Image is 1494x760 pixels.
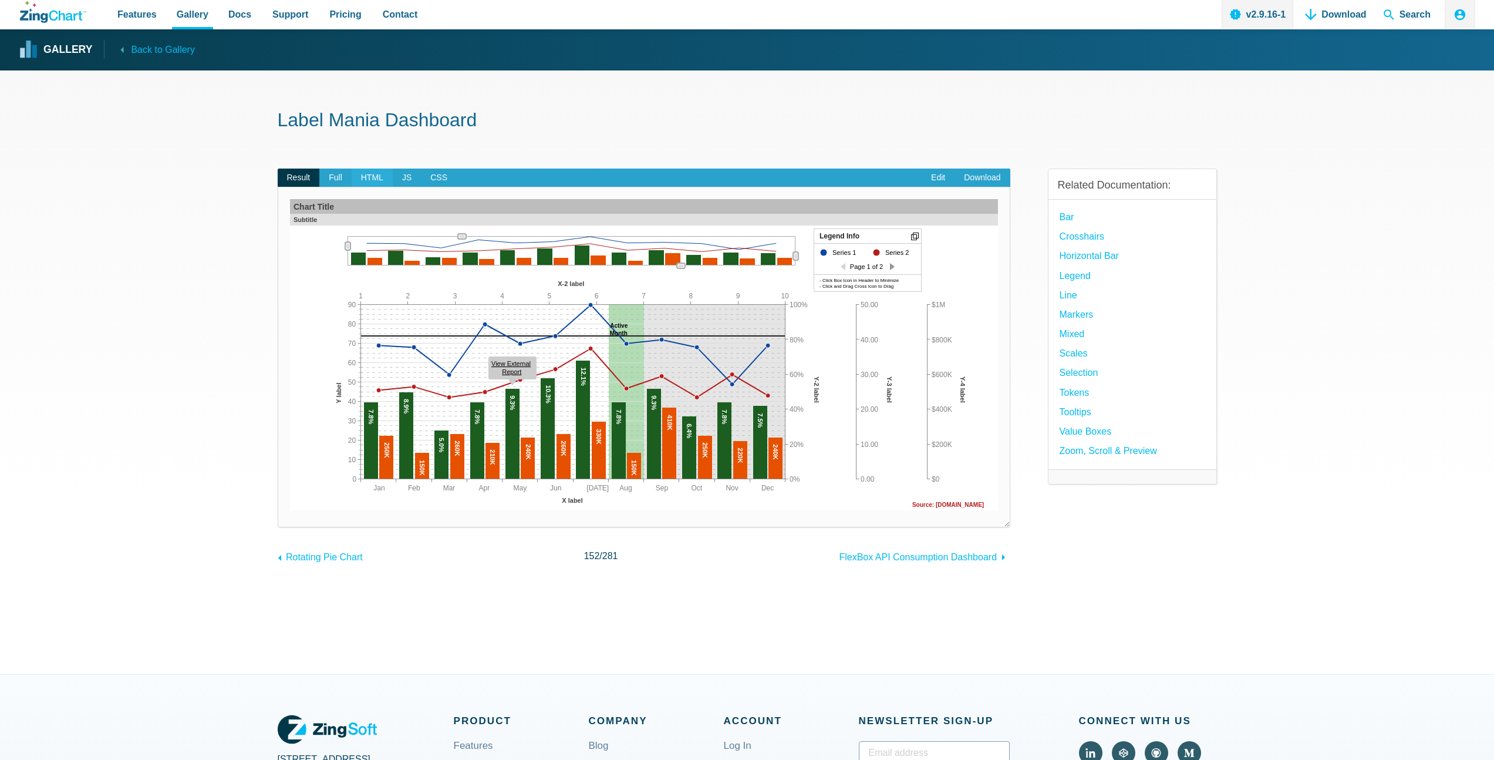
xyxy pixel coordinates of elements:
[1060,365,1098,381] a: Selection
[584,548,618,564] span: /
[1060,423,1112,439] a: Value Boxes
[724,712,859,729] span: Account
[228,6,251,22] span: Docs
[839,546,1010,565] a: FlexBox API Consumption Dashboard
[43,45,92,55] strong: Gallery
[1079,712,1217,729] span: Connect With Us
[352,169,393,187] span: HTML
[278,108,1217,134] h1: Label Mania Dashboard
[20,1,86,23] a: ZingChart Logo. Click to return to the homepage
[1060,287,1077,303] a: Line
[383,6,418,22] span: Contact
[20,41,92,59] a: Gallery
[1060,326,1085,342] a: Mixed
[602,551,618,561] span: 281
[589,712,724,729] span: Company
[922,169,955,187] a: Edit
[278,169,320,187] span: Result
[1060,404,1091,420] a: Tooltips
[1060,443,1157,459] a: Zoom, Scroll & Preview
[421,169,457,187] span: CSS
[1058,179,1207,192] h3: Related Documentation:
[1060,307,1094,322] a: Markers
[131,42,194,58] span: Back to Gallery
[1060,228,1104,244] a: Crosshairs
[177,6,208,22] span: Gallery
[1060,209,1074,225] a: Bar
[955,169,1010,187] a: Download
[1060,385,1090,401] a: Tokens
[859,712,1010,729] span: Newsletter Sign‑up
[1060,248,1119,264] a: Horizontal Bar
[117,6,157,22] span: Features
[278,546,363,565] a: Rotating Pie Chart
[319,169,352,187] span: Full
[329,6,361,22] span: Pricing
[393,169,421,187] span: JS
[286,552,363,562] span: Rotating Pie Chart
[104,41,194,58] a: Back to Gallery
[1060,345,1088,361] a: Scales
[584,551,600,561] span: 152
[454,712,589,729] span: Product
[1060,268,1091,284] a: Legend
[278,712,377,746] a: ZingSoft Logo. Click to visit the ZingSoft site (external).
[272,6,308,22] span: Support
[839,552,997,562] span: FlexBox API Consumption Dashboard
